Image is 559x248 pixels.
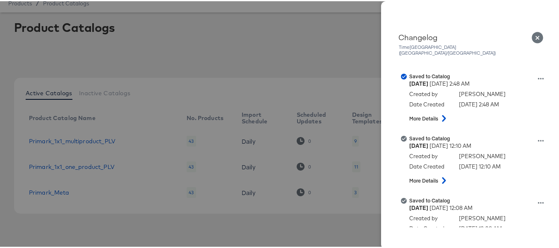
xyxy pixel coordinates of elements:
[409,79,428,86] strong: [DATE]
[409,141,548,149] div: [DATE] 12:10 AM
[409,99,451,107] div: Date Created
[409,79,548,87] div: [DATE] 2:48 AM
[459,224,502,231] div: [DATE] 12:08 AM
[459,161,501,169] div: [DATE] 12:10 AM
[459,89,506,97] div: [PERSON_NAME]
[526,25,549,48] button: Close
[409,72,450,78] strong: Saved to Catalog
[409,134,450,140] strong: Saved to Catalog
[409,114,438,121] strong: More Details
[409,141,428,148] strong: [DATE]
[459,151,506,159] div: [PERSON_NAME]
[409,196,450,202] strong: Saved to Catalog
[409,203,428,210] strong: [DATE]
[409,213,451,221] div: Created by
[409,151,451,159] div: Created by
[409,176,438,183] strong: More Details
[398,43,544,55] div: Time [GEOGRAPHIC_DATA] ([GEOGRAPHIC_DATA]/[GEOGRAPHIC_DATA])
[459,213,506,221] div: [PERSON_NAME]
[409,161,451,169] div: Date Created
[398,31,544,41] div: Changelog
[459,99,499,107] div: [DATE] 2:48 AM
[409,224,451,231] div: Date Created
[409,203,548,211] div: [DATE] 12:08 AM
[409,89,451,97] div: Created by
